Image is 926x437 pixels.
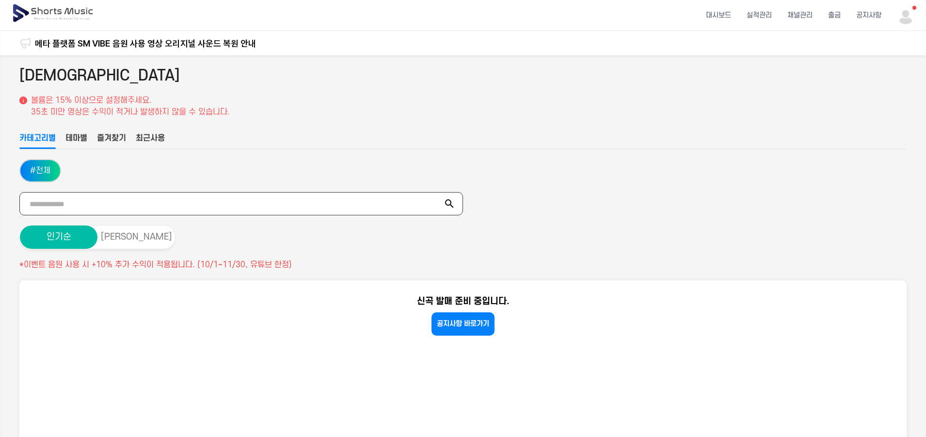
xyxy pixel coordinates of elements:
[19,97,27,104] img: 설명 아이콘
[65,132,87,149] button: 테마별
[417,295,510,308] p: 신곡 발매 준비 중입니다.
[431,312,495,336] a: 공지사항 바로가기
[739,2,780,28] a: 실적관리
[848,2,889,28] a: 공지사항
[31,95,230,118] p: 볼륨은 15% 이상으로 설정해주세요. 35초 미만 영상은 수익이 적거나 발생하지 않을 수 있습니다.
[19,259,907,271] p: *이벤트 음원 사용 시 +10% 추가 수익이 적용됩니다. (10/1~11/30, 유튜브 한정)
[897,7,914,24] img: 사용자 이미지
[20,160,60,181] button: #전체
[19,65,180,87] h2: [DEMOGRAPHIC_DATA]
[97,132,126,149] button: 즐겨찾기
[698,2,739,28] a: 대시보드
[97,226,175,249] button: [PERSON_NAME]
[35,37,256,50] a: 메타 플랫폼 SM VIBE 음원 사용 영상 오리지널 사운드 복원 안내
[19,132,56,149] button: 카테고리별
[19,37,31,49] img: 알림 아이콘
[136,132,165,149] button: 최근사용
[20,226,97,249] button: 인기순
[820,2,848,28] a: 출금
[780,2,820,28] a: 채널관리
